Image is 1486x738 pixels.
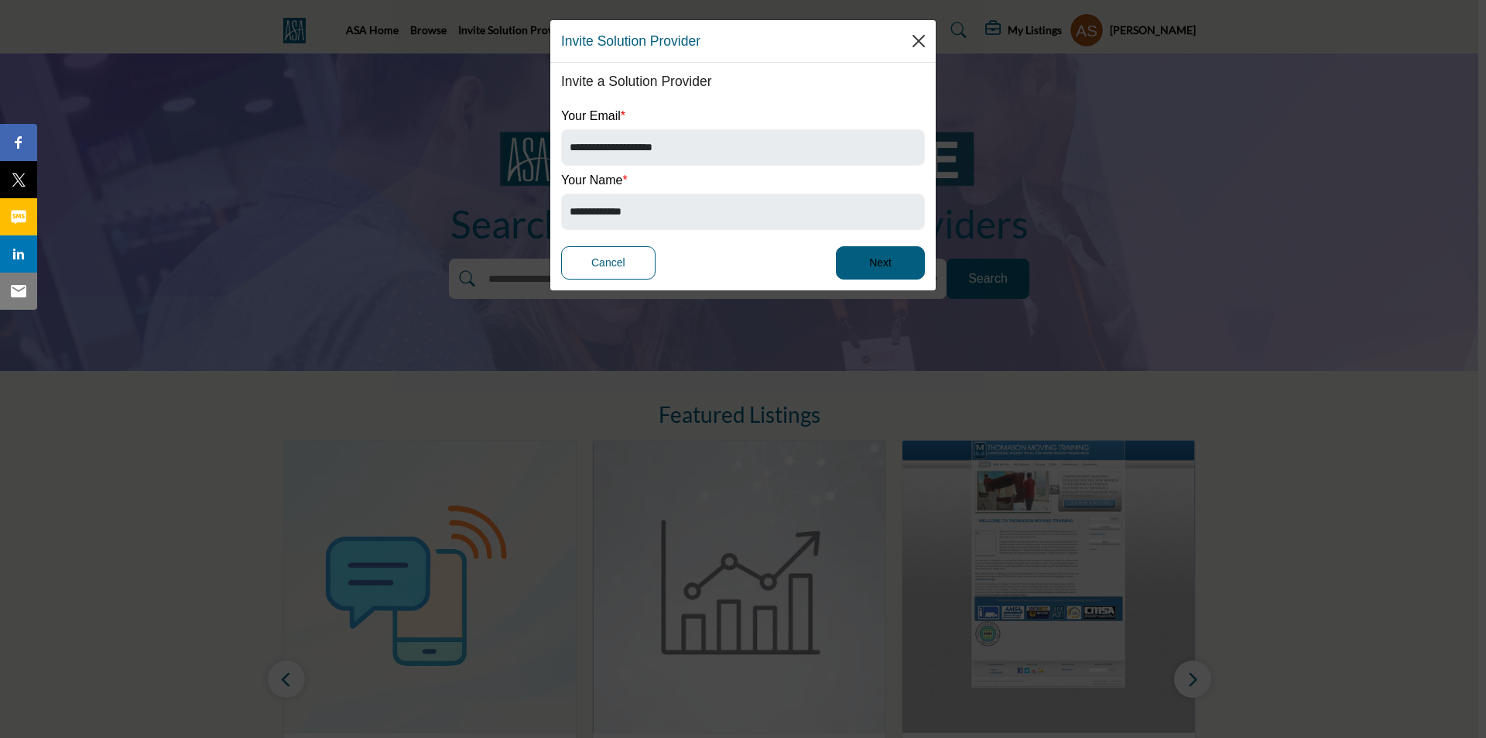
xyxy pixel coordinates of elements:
[561,74,712,90] h5: Invite a Solution Provider
[561,31,700,51] h1: Invite Solution Provider
[561,107,625,125] label: Your Email
[907,29,930,53] button: Close
[561,246,656,280] button: Cancel
[836,246,925,280] button: Next
[561,171,628,190] label: Your Name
